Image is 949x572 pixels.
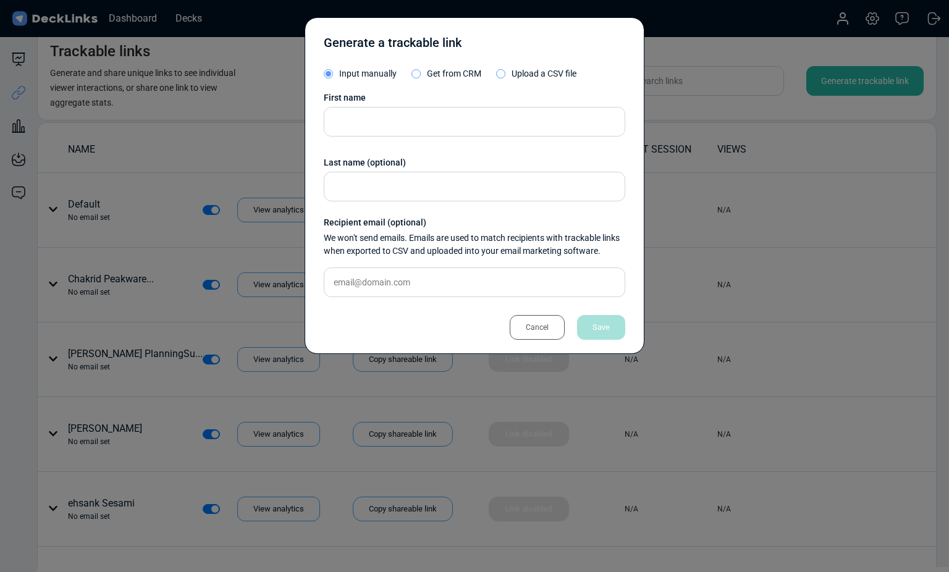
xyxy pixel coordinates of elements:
[324,91,625,104] div: First name
[339,69,397,78] span: Input manually
[512,69,576,78] span: Upload a CSV file
[427,69,481,78] span: Get from CRM
[324,156,625,169] div: Last name (optional)
[324,216,625,229] div: Recipient email (optional)
[510,315,565,340] div: Cancel
[324,232,625,258] div: We won't send emails. Emails are used to match recipients with trackable links when exported to C...
[324,33,462,58] div: Generate a trackable link
[324,267,625,297] input: email@domain.com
